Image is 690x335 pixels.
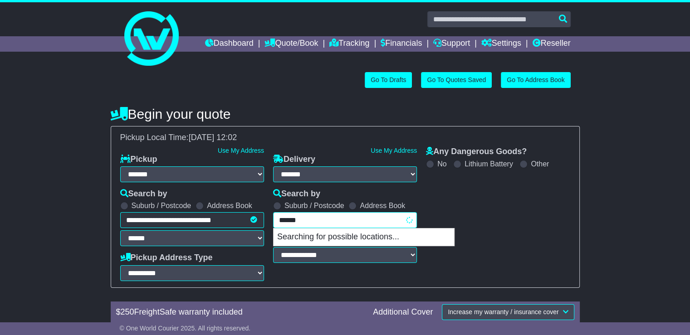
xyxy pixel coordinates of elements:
[481,36,521,52] a: Settings
[205,36,254,52] a: Dashboard
[264,36,318,52] a: Quote/Book
[437,160,446,168] label: No
[132,201,191,210] label: Suburb / Postcode
[365,72,412,88] a: Go To Drafts
[532,36,570,52] a: Reseller
[189,133,237,142] span: [DATE] 12:02
[433,36,470,52] a: Support
[421,72,492,88] a: Go To Quotes Saved
[368,307,437,317] div: Additional Cover
[442,304,574,320] button: Increase my warranty / insurance cover
[360,201,405,210] label: Address Book
[273,155,315,165] label: Delivery
[274,228,454,246] p: Searching for possible locations...
[116,133,575,143] div: Pickup Local Time:
[426,147,527,157] label: Any Dangerous Goods?
[448,308,558,316] span: Increase my warranty / insurance cover
[121,307,134,316] span: 250
[120,253,213,263] label: Pickup Address Type
[120,325,251,332] span: © One World Courier 2025. All rights reserved.
[371,147,417,154] a: Use My Address
[111,107,580,121] h4: Begin your quote
[207,201,252,210] label: Address Book
[284,201,344,210] label: Suburb / Postcode
[465,160,513,168] label: Lithium Battery
[112,307,369,317] div: $ FreightSafe warranty included
[329,36,369,52] a: Tracking
[531,160,549,168] label: Other
[120,189,167,199] label: Search by
[120,155,157,165] label: Pickup
[218,147,264,154] a: Use My Address
[501,72,570,88] a: Go To Address Book
[273,189,320,199] label: Search by
[381,36,422,52] a: Financials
